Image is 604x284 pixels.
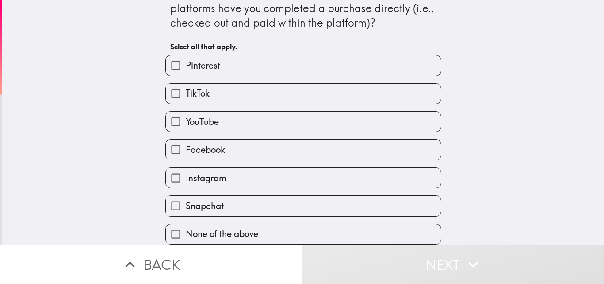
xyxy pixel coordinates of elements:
button: Next [302,245,604,284]
span: TikTok [186,87,210,100]
span: YouTube [186,116,219,128]
span: Instagram [186,172,226,184]
button: Facebook [166,140,441,160]
span: None of the above [186,228,258,240]
span: Pinterest [186,59,220,72]
span: Snapchat [186,200,224,212]
button: Instagram [166,168,441,188]
button: None of the above [166,224,441,244]
button: Snapchat [166,196,441,216]
span: Facebook [186,144,225,156]
button: YouTube [166,112,441,132]
button: TikTok [166,84,441,104]
button: Pinterest [166,55,441,75]
h6: Select all that apply. [170,42,436,51]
